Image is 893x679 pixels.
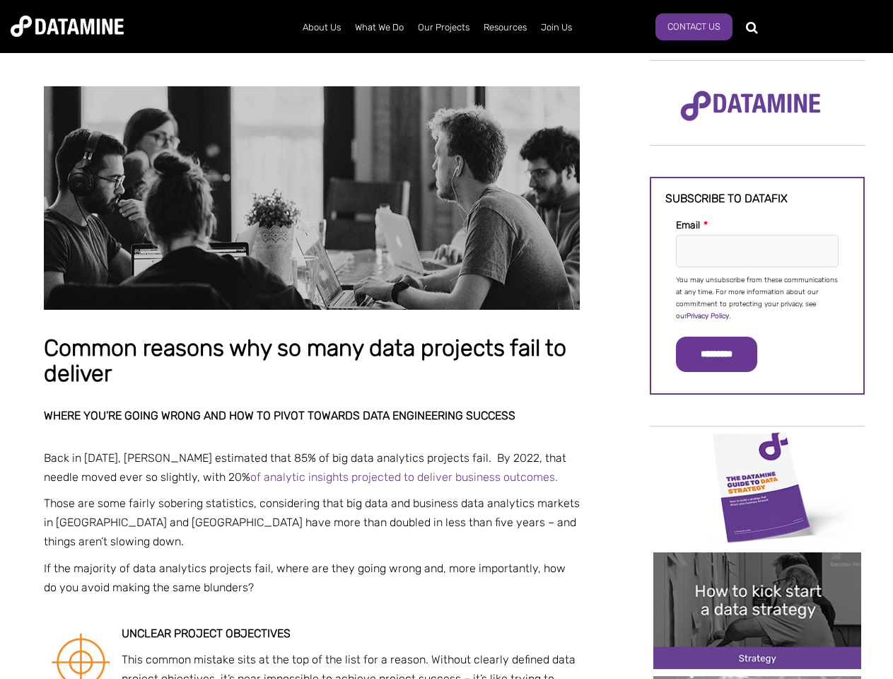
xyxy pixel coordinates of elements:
a: of analytic insights projected to deliver business outcomes. [250,470,558,484]
a: Our Projects [411,9,477,46]
img: Common reasons why so many data projects fail to deliver [44,86,580,310]
a: About Us [296,9,348,46]
p: Those are some fairly sobering statistics, considering that big data and business data analytics ... [44,494,580,552]
span: Email [676,219,700,231]
a: Resources [477,9,534,46]
a: Privacy Policy [687,312,729,320]
strong: Unclear project objectives [122,627,291,640]
p: Back in [DATE], [PERSON_NAME] estimated that 85% of big data analytics projects fail. By 2022, th... [44,448,580,487]
h2: Where you’re going wrong and how to pivot towards data engineering success [44,410,580,422]
img: Datamine [11,16,124,37]
a: What We Do [348,9,411,46]
p: If the majority of data analytics projects fail, where are they going wrong and, more importantly... [44,559,580,597]
img: 20241212 How to kick start a data strategy-2 [653,552,861,669]
a: Contact Us [655,13,733,40]
img: Datamine Logo No Strapline - Purple [671,81,830,131]
p: You may unsubscribe from these communications at any time. For more information about our commitm... [676,274,839,323]
img: Data Strategy Cover thumbnail [653,428,861,545]
h1: Common reasons why so many data projects fail to deliver [44,336,580,386]
a: Join Us [534,9,579,46]
h3: Subscribe to datafix [665,192,849,205]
